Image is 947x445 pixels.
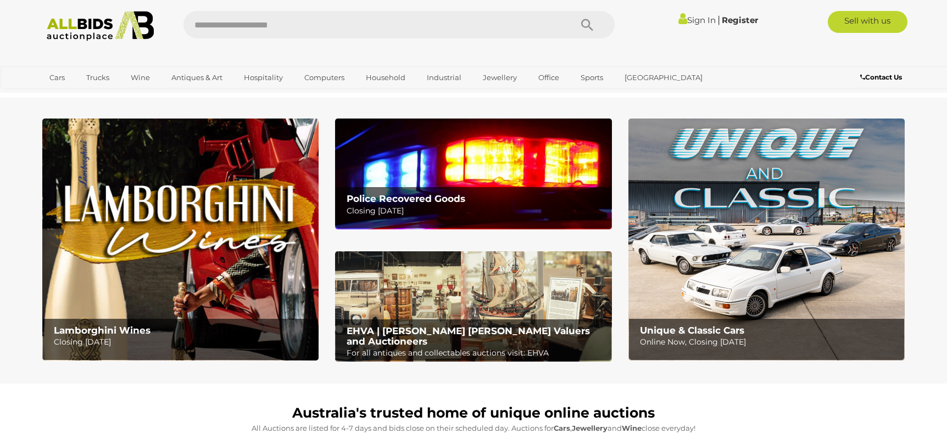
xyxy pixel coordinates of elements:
[335,119,611,229] a: Police Recovered Goods Police Recovered Goods Closing [DATE]
[476,69,524,87] a: Jewellery
[554,424,570,432] strong: Cars
[54,325,151,336] b: Lamborghini Wines
[359,69,413,87] a: Household
[860,73,902,81] b: Contact Us
[572,424,608,432] strong: Jewellery
[335,119,611,229] img: Police Recovered Goods
[124,69,157,87] a: Wine
[42,119,319,360] img: Lamborghini Wines
[347,193,465,204] b: Police Recovered Goods
[628,119,905,360] a: Unique & Classic Cars Unique & Classic Cars Online Now, Closing [DATE]
[678,15,716,25] a: Sign In
[42,119,319,360] a: Lamborghini Wines Lamborghini Wines Closing [DATE]
[860,71,905,83] a: Contact Us
[347,325,590,347] b: EHVA | [PERSON_NAME] [PERSON_NAME] Valuers and Auctioneers
[420,69,469,87] a: Industrial
[347,346,605,360] p: For all antiques and collectables auctions visit: EHVA
[48,405,899,421] h1: Australia's trusted home of unique online auctions
[573,69,610,87] a: Sports
[617,69,710,87] a: [GEOGRAPHIC_DATA]
[164,69,230,87] a: Antiques & Art
[335,251,611,362] img: EHVA | Evans Hastings Valuers and Auctioneers
[297,69,352,87] a: Computers
[54,335,313,349] p: Closing [DATE]
[237,69,290,87] a: Hospitality
[41,11,160,41] img: Allbids.com.au
[48,422,899,435] p: All Auctions are listed for 4-7 days and bids close on their scheduled day. Auctions for , and cl...
[560,11,615,38] button: Search
[640,325,744,336] b: Unique & Classic Cars
[640,335,899,349] p: Online Now, Closing [DATE]
[79,69,116,87] a: Trucks
[828,11,907,33] a: Sell with us
[531,69,566,87] a: Office
[347,204,605,218] p: Closing [DATE]
[335,251,611,362] a: EHVA | Evans Hastings Valuers and Auctioneers EHVA | [PERSON_NAME] [PERSON_NAME] Valuers and Auct...
[628,119,905,360] img: Unique & Classic Cars
[717,14,720,26] span: |
[42,69,72,87] a: Cars
[722,15,758,25] a: Register
[622,424,642,432] strong: Wine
